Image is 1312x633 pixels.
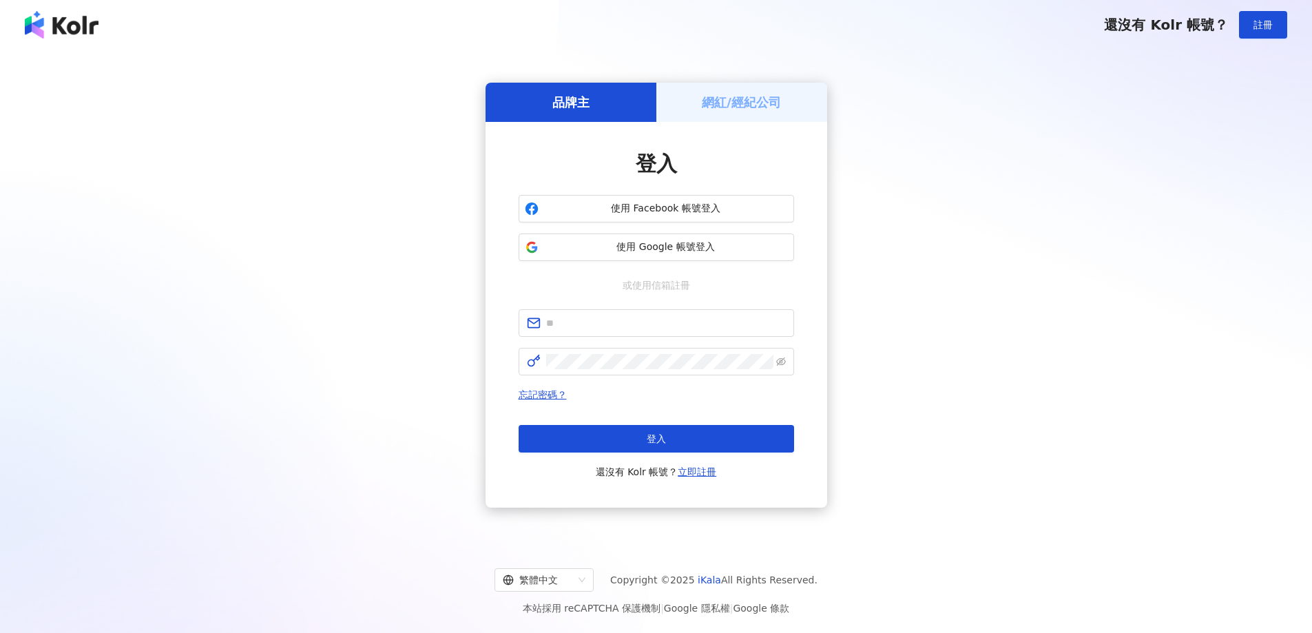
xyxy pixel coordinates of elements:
[702,94,781,111] h5: 網紅/經紀公司
[503,569,573,591] div: 繁體中文
[519,425,794,453] button: 登入
[678,466,716,477] a: 立即註冊
[636,152,677,176] span: 登入
[1253,19,1273,30] span: 註冊
[664,603,730,614] a: Google 隱私權
[698,574,721,585] a: iKala
[596,464,717,480] span: 還沒有 Kolr 帳號？
[519,195,794,222] button: 使用 Facebook 帳號登入
[552,94,590,111] h5: 品牌主
[519,389,567,400] a: 忘記密碼？
[1104,17,1228,33] span: 還沒有 Kolr 帳號？
[610,572,818,588] span: Copyright © 2025 All Rights Reserved.
[523,600,789,616] span: 本站採用 reCAPTCHA 保護機制
[647,433,666,444] span: 登入
[544,240,788,254] span: 使用 Google 帳號登入
[1239,11,1287,39] button: 註冊
[776,357,786,366] span: eye-invisible
[660,603,664,614] span: |
[613,278,700,293] span: 或使用信箱註冊
[730,603,733,614] span: |
[25,11,98,39] img: logo
[733,603,789,614] a: Google 條款
[519,234,794,261] button: 使用 Google 帳號登入
[544,202,788,216] span: 使用 Facebook 帳號登入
